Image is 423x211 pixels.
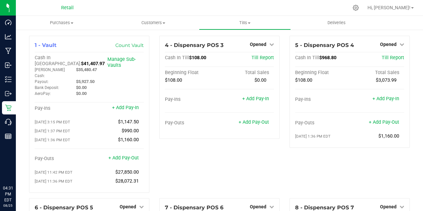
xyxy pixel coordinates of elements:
[295,97,350,103] div: Pay-Ins
[120,204,136,209] span: Opened
[5,105,12,111] inline-svg: Retail
[378,133,399,139] span: $1,160.00
[115,42,144,48] a: Count Vault
[76,67,97,72] span: $35,480.47
[5,33,12,40] inline-svg: Analytics
[35,85,59,90] span: Bank Deposit:
[61,5,74,11] span: Retail
[107,57,136,68] a: Manage Sub-Vaults
[5,62,12,68] inline-svg: Inbound
[380,42,397,47] span: Opened
[108,20,199,26] span: Customers
[165,70,219,76] div: Beginning Float
[367,5,410,10] span: Hi, [PERSON_NAME]!
[380,204,397,209] span: Opened
[35,55,81,66] span: Cash In [GEOGRAPHIC_DATA]:
[295,55,319,61] span: Cash In Till
[108,155,139,161] a: + Add Pay-Out
[35,105,89,111] div: Pay-Ins
[165,77,182,83] span: $108.00
[242,96,269,102] a: + Add Pay-In
[165,55,189,61] span: Cash In Till
[115,169,139,175] span: $27,850.00
[35,138,70,142] span: [DATE] 1:36 PM EDT
[382,55,404,61] a: Till Report
[295,120,350,126] div: Pay-Outs
[291,16,382,30] a: Deliveries
[239,119,269,125] a: + Add Pay-Out
[189,55,206,61] span: $108.00
[199,16,290,30] a: Tills
[251,55,274,61] a: Till Report
[250,42,266,47] span: Opened
[165,42,223,48] span: 4 - Dispensary POS 3
[165,204,223,211] span: 7 - Dispensary POS 6
[369,119,399,125] a: + Add Pay-Out
[199,20,290,26] span: Tills
[35,67,65,78] span: [PERSON_NAME] Cash:
[5,19,12,26] inline-svg: Dashboard
[122,128,139,134] span: $990.00
[76,85,87,90] span: $0.00
[5,76,12,83] inline-svg: Inventory
[35,42,57,48] span: 1 - Vault
[35,179,72,184] span: [DATE] 11:36 PM EDT
[5,133,12,140] inline-svg: Reports
[295,42,354,48] span: 5 - Dispensary POS 4
[295,77,312,83] span: $108.00
[350,70,404,76] div: Total Sales
[5,48,12,54] inline-svg: Manufacturing
[112,105,139,110] a: + Add Pay-In
[5,119,12,125] inline-svg: Call Center
[35,91,51,96] span: AeroPay:
[295,70,350,76] div: Beginning Float
[107,16,199,30] a: Customers
[250,204,266,209] span: Opened
[35,170,72,175] span: [DATE] 11:42 PM EDT
[35,129,70,133] span: [DATE] 1:37 PM EDT
[118,119,139,125] span: $1,147.50
[35,120,70,124] span: [DATE] 3:15 PM EDT
[254,77,266,83] span: $0.00
[35,79,49,84] span: Payout:
[118,137,139,143] span: $1,160.00
[76,79,95,84] span: $5,927.50
[76,91,87,96] span: $0.00
[3,185,13,203] p: 04:31 PM EDT
[115,178,139,184] span: $28,072.31
[5,90,12,97] inline-svg: Outbound
[165,120,219,126] div: Pay-Outs
[295,204,354,211] span: 8 - Dispensary POS 7
[319,20,355,26] span: Deliveries
[352,5,360,11] div: Manage settings
[16,20,107,26] span: Purchases
[35,156,89,162] div: Pay-Outs
[165,97,219,103] div: Pay-Ins
[16,16,107,30] a: Purchases
[376,77,397,83] span: $3,073.99
[372,96,399,102] a: + Add Pay-In
[81,61,105,66] span: $41,407.97
[35,204,93,211] span: 6 - Dispensary POS 5
[3,203,13,208] p: 08/25
[7,158,26,178] iframe: Resource center
[295,134,330,139] span: [DATE] 1:36 PM EDT
[319,55,336,61] span: $968.80
[219,70,274,76] div: Total Sales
